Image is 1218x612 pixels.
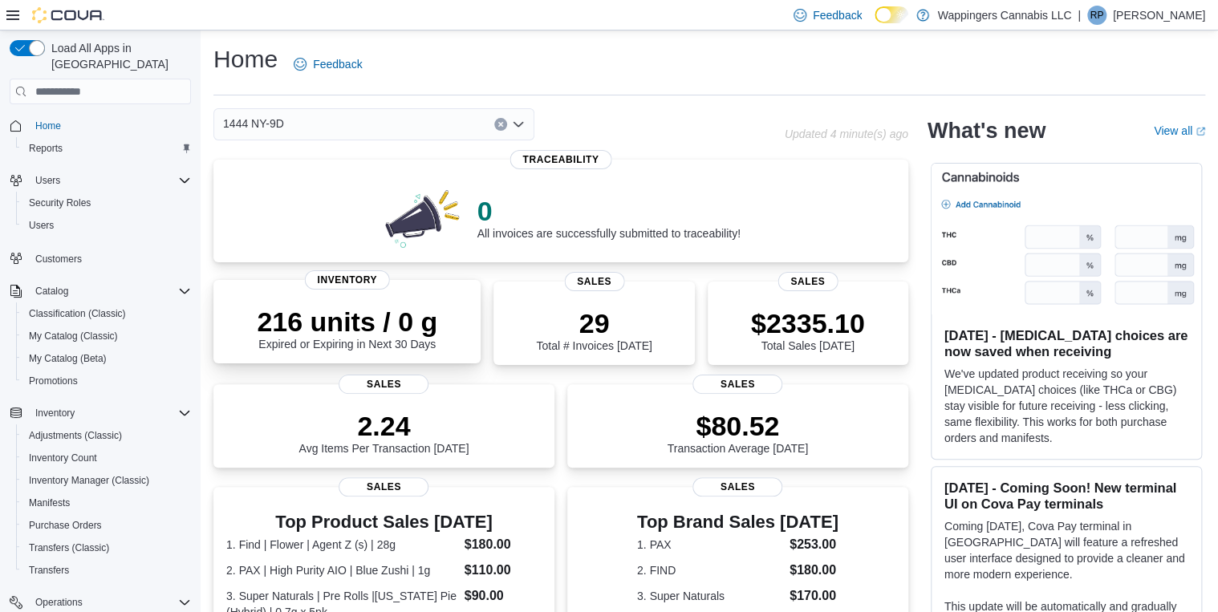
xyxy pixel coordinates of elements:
[22,538,191,557] span: Transfers (Classic)
[29,403,81,423] button: Inventory
[339,477,428,496] span: Sales
[22,216,60,235] a: Users
[22,349,191,368] span: My Catalog (Beta)
[16,537,197,559] button: Transfers (Classic)
[790,535,838,554] dd: $253.00
[928,118,1045,144] h2: What's new
[667,410,808,455] div: Transaction Average [DATE]
[35,253,82,265] span: Customers
[1113,6,1205,25] p: [PERSON_NAME]
[22,371,84,391] a: Promotions
[536,307,652,339] p: 29
[510,150,611,169] span: Traceability
[494,118,507,131] button: Clear input
[29,171,191,190] span: Users
[16,214,197,237] button: Users
[29,248,191,268] span: Customers
[29,352,107,365] span: My Catalog (Beta)
[16,447,197,469] button: Inventory Count
[16,192,197,214] button: Security Roles
[313,56,362,72] span: Feedback
[29,307,126,320] span: Classification (Classic)
[22,139,69,158] a: Reports
[29,452,97,464] span: Inventory Count
[790,586,838,606] dd: $170.00
[29,116,191,136] span: Home
[339,375,428,394] span: Sales
[875,23,875,24] span: Dark Mode
[22,448,104,468] a: Inventory Count
[22,304,191,323] span: Classification (Classic)
[3,280,197,302] button: Catalog
[637,588,783,604] dt: 3. Super Naturals
[1078,6,1081,25] p: |
[35,596,83,609] span: Operations
[22,448,191,468] span: Inventory Count
[35,285,68,298] span: Catalog
[29,474,149,487] span: Inventory Manager (Classic)
[3,114,197,137] button: Home
[944,480,1188,512] h3: [DATE] - Coming Soon! New terminal UI on Cova Pay terminals
[287,48,368,80] a: Feedback
[257,306,437,351] div: Expired or Expiring in Next 30 Days
[667,410,808,442] p: $80.52
[29,282,191,301] span: Catalog
[465,586,542,606] dd: $90.00
[785,128,908,140] p: Updated 4 minute(s) ago
[29,142,63,155] span: Reports
[465,535,542,554] dd: $180.00
[29,496,70,509] span: Manifests
[564,272,624,291] span: Sales
[3,169,197,192] button: Users
[32,7,104,23] img: Cova
[22,326,124,346] a: My Catalog (Classic)
[637,513,838,532] h3: Top Brand Sales [DATE]
[692,375,782,394] span: Sales
[22,493,76,513] a: Manifests
[223,114,284,133] span: 1444 NY-9D
[16,424,197,447] button: Adjustments (Classic)
[22,193,191,213] span: Security Roles
[22,516,191,535] span: Purchase Orders
[465,561,542,580] dd: $110.00
[875,6,908,23] input: Dark Mode
[45,40,191,72] span: Load All Apps in [GEOGRAPHIC_DATA]
[16,137,197,160] button: Reports
[298,410,469,455] div: Avg Items Per Transaction [DATE]
[637,537,783,553] dt: 1. PAX
[22,493,191,513] span: Manifests
[3,402,197,424] button: Inventory
[751,307,865,352] div: Total Sales [DATE]
[22,538,116,557] a: Transfers (Classic)
[1087,6,1106,25] div: Ripal Patel
[22,139,191,158] span: Reports
[944,327,1188,359] h3: [DATE] - [MEDICAL_DATA] choices are now saved when receiving
[226,562,458,578] dt: 2. PAX | High Purity AIO | Blue Zushi | 1g
[16,492,197,514] button: Manifests
[477,195,741,240] div: All invoices are successfully submitted to traceability!
[751,307,865,339] p: $2335.10
[29,219,54,232] span: Users
[35,407,75,419] span: Inventory
[226,513,542,532] h3: Top Product Sales [DATE]
[226,537,458,553] dt: 1. Find | Flower | Agent Z (s) | 28g
[937,6,1071,25] p: Wappingers Cannabis LLC
[29,593,191,612] span: Operations
[777,272,838,291] span: Sales
[29,116,67,136] a: Home
[22,193,97,213] a: Security Roles
[637,562,783,578] dt: 2. FIND
[1090,6,1104,25] span: RP
[298,410,469,442] p: 2.24
[1196,127,1205,136] svg: External link
[944,518,1188,582] p: Coming [DATE], Cova Pay terminal in [GEOGRAPHIC_DATA] will feature a refreshed user interface des...
[16,325,197,347] button: My Catalog (Classic)
[29,429,122,442] span: Adjustments (Classic)
[22,426,128,445] a: Adjustments (Classic)
[29,330,118,342] span: My Catalog (Classic)
[257,306,437,338] p: 216 units / 0 g
[29,282,75,301] button: Catalog
[29,593,89,612] button: Operations
[790,561,838,580] dd: $180.00
[22,471,191,490] span: Inventory Manager (Classic)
